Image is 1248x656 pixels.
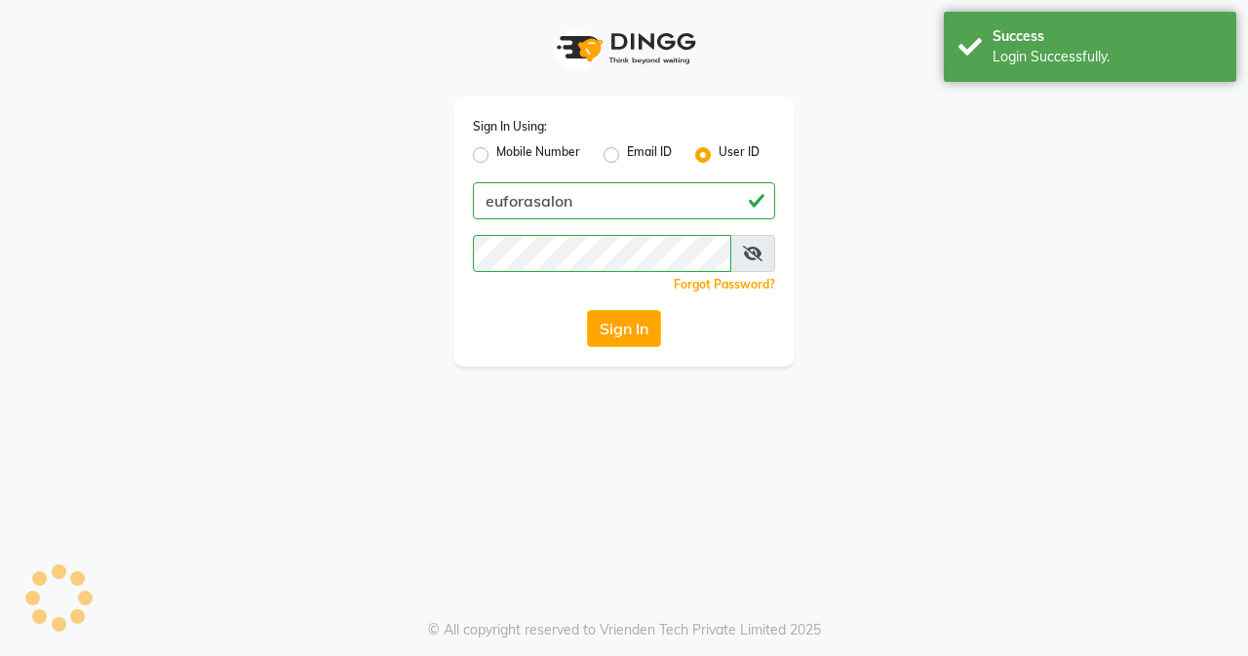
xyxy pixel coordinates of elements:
[627,143,672,167] label: Email ID
[719,143,760,167] label: User ID
[496,143,580,167] label: Mobile Number
[993,47,1222,67] div: Login Successfully.
[473,182,775,219] input: Username
[473,235,731,272] input: Username
[674,277,775,291] a: Forgot Password?
[546,19,702,77] img: logo1.svg
[993,26,1222,47] div: Success
[473,118,547,135] label: Sign In Using:
[587,310,661,347] button: Sign In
